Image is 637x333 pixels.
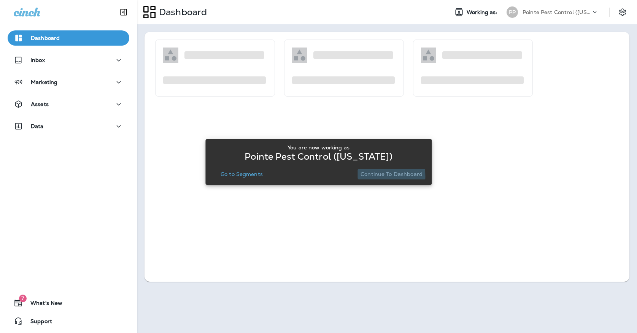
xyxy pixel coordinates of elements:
span: What's New [23,300,62,309]
button: Marketing [8,75,129,90]
button: Settings [616,5,629,19]
button: Data [8,119,129,134]
p: Go to Segments [221,171,263,177]
p: You are now working as [288,144,349,151]
button: Dashboard [8,30,129,46]
p: Dashboard [156,6,207,18]
p: Pointe Pest Control ([US_STATE]) [245,154,392,160]
div: PP [507,6,518,18]
p: Inbox [30,57,45,63]
button: Collapse Sidebar [113,5,134,20]
span: Working as: [467,9,499,16]
p: Dashboard [31,35,60,41]
p: Marketing [31,79,57,85]
p: Pointe Pest Control ([US_STATE]) [523,9,591,15]
p: Assets [31,101,49,107]
button: Inbox [8,52,129,68]
p: Continue to Dashboard [361,171,423,177]
span: Support [23,318,52,327]
button: Continue to Dashboard [357,169,426,179]
button: Assets [8,97,129,112]
span: 7 [19,295,27,302]
button: Support [8,314,129,329]
p: Data [31,123,44,129]
button: Go to Segments [218,169,266,179]
button: 7What's New [8,295,129,311]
